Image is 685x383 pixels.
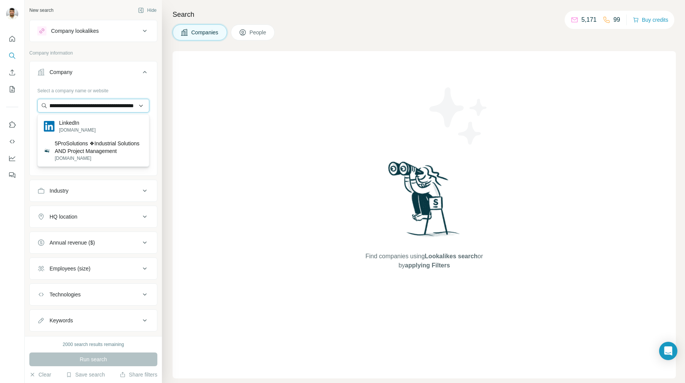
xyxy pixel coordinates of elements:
span: Lookalikes search [425,253,478,259]
button: Company [30,63,157,84]
div: Annual revenue ($) [50,239,95,246]
div: Company lookalikes [51,27,99,35]
button: Technologies [30,285,157,304]
span: Find companies using or by [363,252,485,270]
img: Surfe Illustration - Stars [424,82,493,150]
button: Enrich CSV [6,66,18,79]
div: 2000 search results remaining [63,341,124,348]
p: Company information [29,50,157,56]
img: Avatar [6,8,18,20]
button: Use Surfe on LinkedIn [6,118,18,132]
span: Companies [191,29,219,36]
button: Annual revenue ($) [30,233,157,252]
button: HQ location [30,208,157,226]
div: Industry [50,187,69,195]
div: Technologies [50,291,81,298]
button: My lists [6,82,18,96]
p: LinkedIn [59,119,96,127]
span: People [250,29,267,36]
div: Open Intercom Messenger [659,342,677,360]
button: Buy credits [633,14,668,25]
img: 5ProSolutions ❖Industrial Solutions AND Project Management [44,148,50,154]
p: 99 [613,15,620,24]
div: Keywords [50,317,73,324]
button: Use Surfe API [6,135,18,148]
img: LinkedIn [44,121,54,132]
button: Save search [66,371,105,378]
p: 5ProSolutions ❖Industrial Solutions AND Project Management [55,140,143,155]
h4: Search [173,9,676,20]
button: Dashboard [6,151,18,165]
button: Feedback [6,168,18,182]
div: New search [29,7,53,14]
div: Employees (size) [50,265,90,272]
div: Company [50,68,72,76]
button: Clear [29,371,51,378]
div: HQ location [50,213,77,220]
button: Industry [30,182,157,200]
div: Select a company name or website [37,84,149,94]
button: Share filters [120,371,157,378]
span: applying Filters [405,262,450,269]
p: [DOMAIN_NAME] [55,155,143,162]
p: 5,171 [581,15,597,24]
button: Hide [133,5,162,16]
button: Quick start [6,32,18,46]
button: Company lookalikes [30,22,157,40]
button: Keywords [30,311,157,330]
img: Surfe Illustration - Woman searching with binoculars [385,159,464,245]
button: Search [6,49,18,63]
button: Employees (size) [30,259,157,278]
p: [DOMAIN_NAME] [59,127,96,134]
